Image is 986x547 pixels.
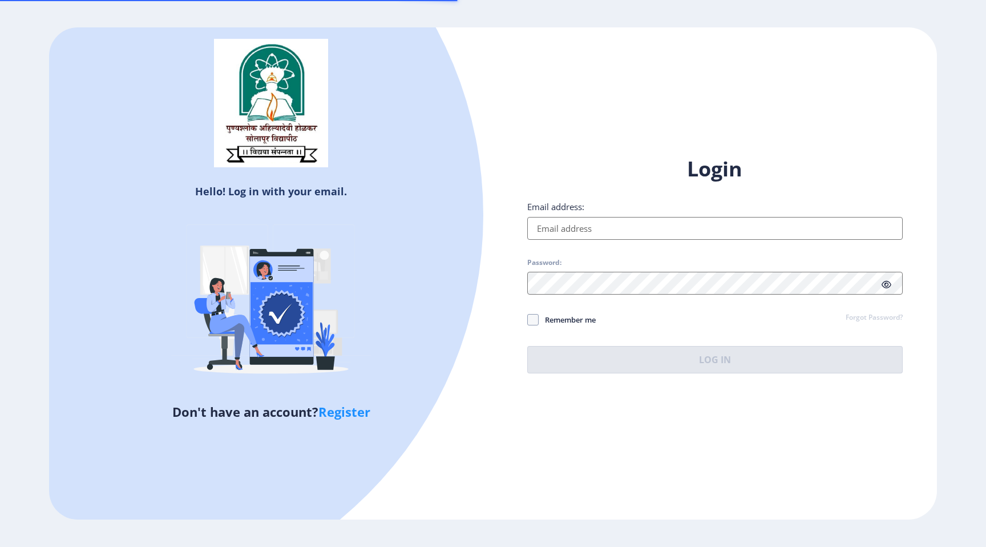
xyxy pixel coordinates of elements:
button: Log In [527,346,903,373]
a: Register [318,403,370,420]
input: Email address [527,217,903,240]
label: Email address: [527,201,584,212]
img: sulogo.png [214,39,328,168]
a: Forgot Password? [846,313,903,323]
span: Remember me [539,313,596,327]
h5: Don't have an account? [58,403,484,421]
img: Verified-rafiki.svg [171,203,371,403]
label: Password: [527,258,561,267]
h1: Login [527,155,903,183]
